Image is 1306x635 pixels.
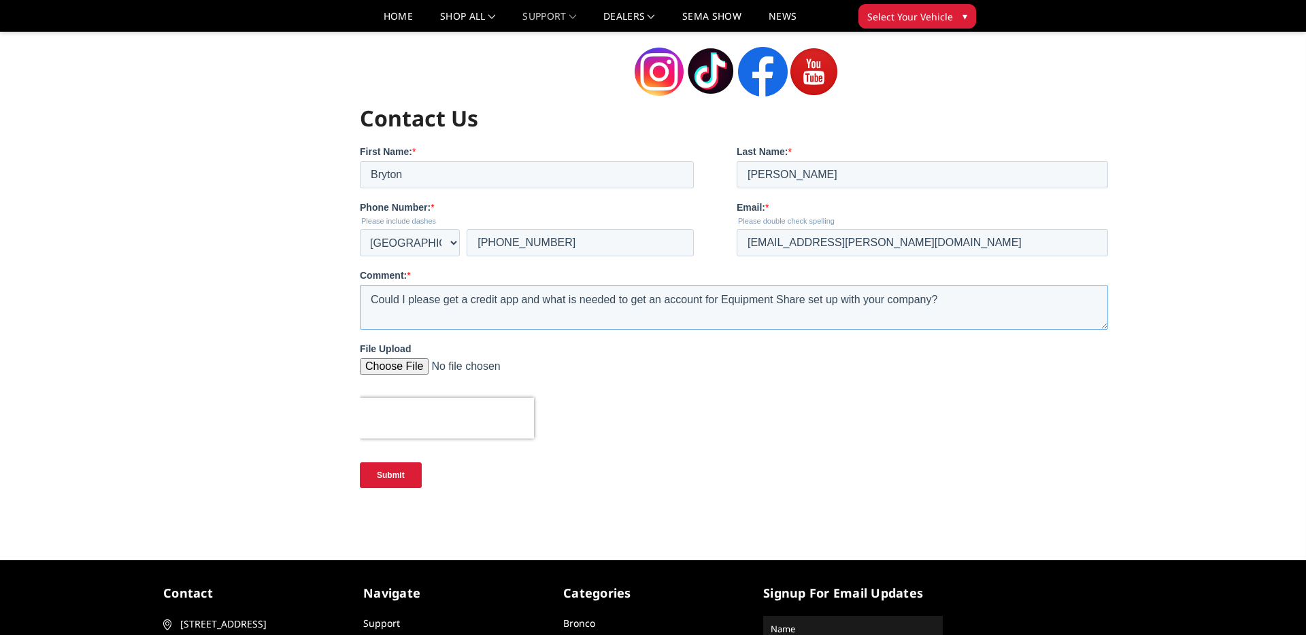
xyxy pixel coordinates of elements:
a: News [769,12,797,31]
h5: signup for email updates [763,584,943,602]
a: Home [384,12,413,31]
a: shop all [440,12,495,31]
img: youtube-icon-1.png [790,48,837,95]
h5: contact [163,584,343,602]
span: ▾ [962,9,967,23]
h5: Navigate [363,584,543,602]
a: SEMA Show [682,12,741,31]
img: tiktok-icon-1.png [686,47,735,96]
a: Support [363,617,400,630]
a: Bronco [563,617,595,630]
span: Select Your Vehicle [867,10,953,24]
strong: Contact Us [360,103,478,133]
img: facebook-icon-1.png [738,47,788,97]
img: instagram-icon-1.png [635,48,684,96]
h5: Categories [563,584,743,602]
a: Support [522,12,576,31]
button: Select Your Vehicle [858,4,976,29]
iframe: Form 0 [360,145,1114,512]
iframe: Chat Widget [1238,570,1306,635]
a: Dealers [603,12,655,31]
